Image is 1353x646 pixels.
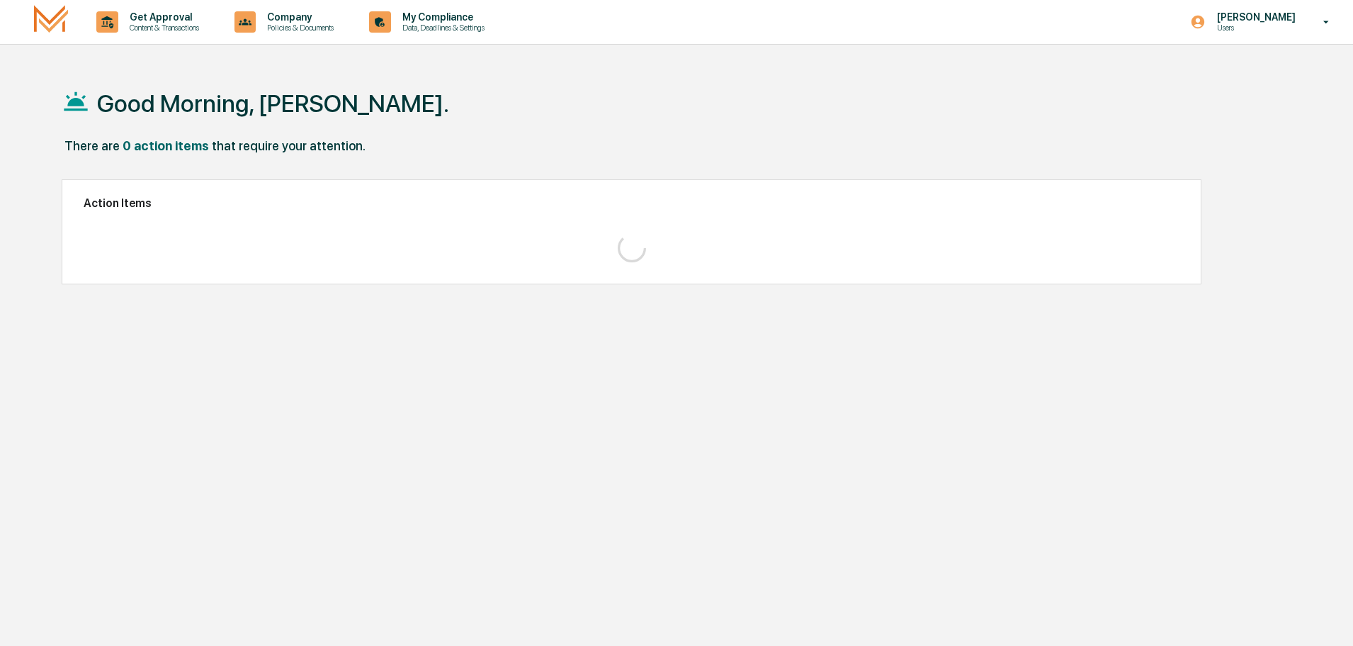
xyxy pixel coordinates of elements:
[256,23,341,33] p: Policies & Documents
[118,11,206,23] p: Get Approval
[123,138,209,153] div: 0 action items
[1206,23,1303,33] p: Users
[391,23,492,33] p: Data, Deadlines & Settings
[256,11,341,23] p: Company
[84,196,1179,210] h2: Action Items
[118,23,206,33] p: Content & Transactions
[391,11,492,23] p: My Compliance
[97,89,449,118] h1: Good Morning, [PERSON_NAME].
[212,138,366,153] div: that require your attention.
[64,138,120,153] div: There are
[34,5,68,38] img: logo
[1206,11,1303,23] p: [PERSON_NAME]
